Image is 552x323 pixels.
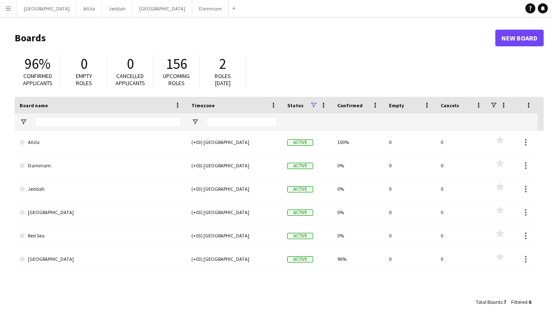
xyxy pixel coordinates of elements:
div: 0 [384,224,436,247]
div: 0% [332,154,384,177]
div: 0 [436,177,487,200]
span: Active [287,256,313,262]
h1: Boards [15,32,495,44]
div: 0 [384,154,436,177]
div: 0% [332,224,384,247]
span: Cancelled applicants [115,72,145,87]
button: [GEOGRAPHIC_DATA] [133,0,192,17]
span: Active [287,186,313,192]
div: 0 [384,131,436,154]
span: 0 [80,55,88,73]
button: AlUla [77,0,102,17]
span: 156 [166,55,187,73]
a: Dammam [20,154,181,177]
div: (+03) [GEOGRAPHIC_DATA] [186,224,282,247]
span: Empty roles [76,72,92,87]
button: Jeddah [102,0,133,17]
div: 100% [332,131,384,154]
div: 96% [332,247,384,270]
div: : [511,294,531,310]
button: Open Filter Menu [20,118,27,126]
div: 0 [384,201,436,224]
div: (+03) [GEOGRAPHIC_DATA] [186,154,282,177]
div: 0 [436,247,487,270]
div: : [476,294,506,310]
div: 0% [332,177,384,200]
span: Upcoming roles [163,72,190,87]
span: Total Boards [476,299,502,305]
span: Active [287,233,313,239]
div: 0 [436,224,487,247]
span: 6 [529,299,531,305]
a: New Board [495,30,544,46]
span: Confirmed [337,102,363,109]
span: Empty [389,102,404,109]
button: Open Filter Menu [191,118,199,126]
div: 0 [384,177,436,200]
span: Confirmed applicants [23,72,53,87]
button: [GEOGRAPHIC_DATA] [17,0,77,17]
div: (+03) [GEOGRAPHIC_DATA] [186,131,282,154]
span: Timezone [191,102,215,109]
div: (+03) [GEOGRAPHIC_DATA] [186,201,282,224]
div: (+03) [GEOGRAPHIC_DATA] [186,247,282,270]
span: 96% [25,55,50,73]
span: Filtered [511,299,527,305]
div: 0 [436,131,487,154]
div: 0 [384,247,436,270]
div: (+03) [GEOGRAPHIC_DATA] [186,177,282,200]
span: 2 [219,55,226,73]
span: Active [287,163,313,169]
span: Board name [20,102,48,109]
input: Timezone Filter Input [206,117,277,127]
button: Dammam [192,0,229,17]
a: [GEOGRAPHIC_DATA] [20,247,181,271]
div: 0% [332,201,384,224]
a: Red Sea [20,224,181,247]
span: 0 [127,55,134,73]
span: Cancels [441,102,459,109]
div: 0 [436,201,487,224]
span: Active [287,139,313,146]
span: Active [287,209,313,216]
input: Board name Filter Input [35,117,181,127]
a: Jeddah [20,177,181,201]
span: Roles [DATE] [215,72,231,87]
a: [GEOGRAPHIC_DATA] [20,201,181,224]
a: AlUla [20,131,181,154]
div: 0 [436,154,487,177]
span: Status [287,102,304,109]
span: 7 [504,299,506,305]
